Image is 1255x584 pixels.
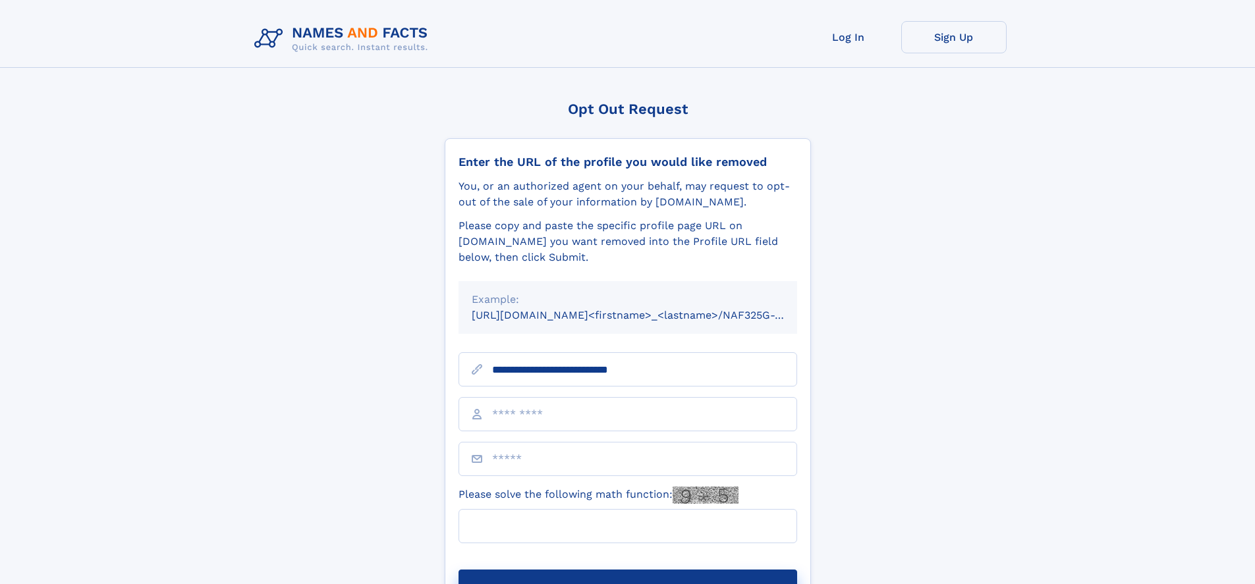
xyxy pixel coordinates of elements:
div: Please copy and paste the specific profile page URL on [DOMAIN_NAME] you want removed into the Pr... [459,218,797,265]
div: You, or an authorized agent on your behalf, may request to opt-out of the sale of your informatio... [459,178,797,210]
label: Please solve the following math function: [459,487,739,504]
a: Log In [796,21,901,53]
small: [URL][DOMAIN_NAME]<firstname>_<lastname>/NAF325G-xxxxxxxx [472,309,822,321]
div: Example: [472,292,784,307]
img: Logo Names and Facts [249,21,439,57]
a: Sign Up [901,21,1007,53]
div: Opt Out Request [445,101,811,117]
div: Enter the URL of the profile you would like removed [459,155,797,169]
